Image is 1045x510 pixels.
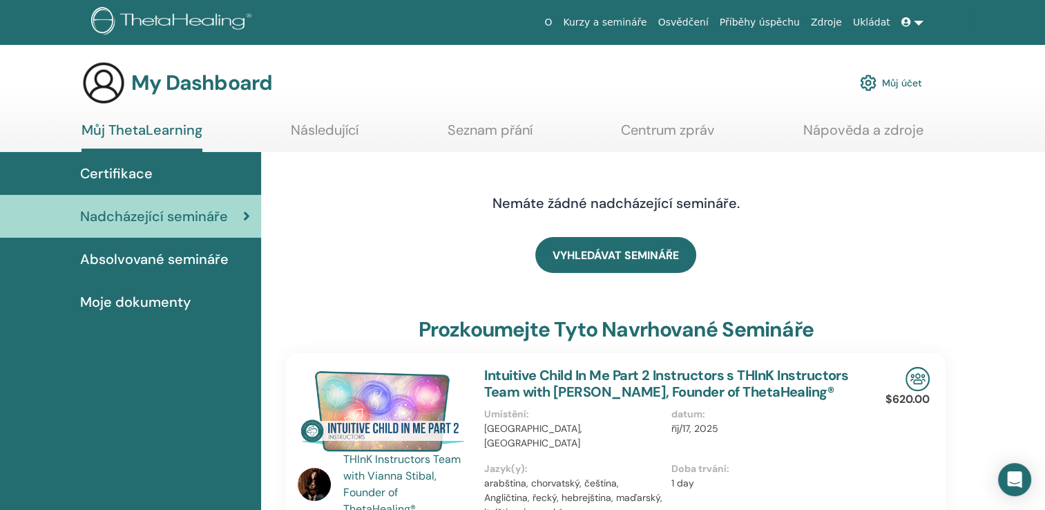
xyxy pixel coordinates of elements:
span: VYHLEDÁVAT SEMINÁŘE [553,248,679,263]
img: logo.png [91,7,256,38]
img: In-Person Seminar [905,367,930,391]
div: Open Intercom Messenger [998,463,1031,496]
span: Moje dokumenty [80,292,191,312]
a: Můj účet [860,68,922,98]
p: Umístění : [484,407,662,422]
a: Nápověda a zdroje [803,122,923,149]
p: Jazyk(y) : [484,462,662,476]
span: Nadcházející semináře [80,206,228,227]
a: Následující [291,122,358,149]
p: datum : [671,407,850,422]
a: Osvědčení [653,10,714,35]
p: $620.00 [885,391,930,408]
h3: Prozkoumejte tyto navrhované semináře [418,317,813,342]
img: Intuitive Child In Me Part 2 Instructors [298,367,468,455]
p: 1 day [671,476,850,491]
img: generic-user-icon.jpg [82,61,126,105]
p: [GEOGRAPHIC_DATA], [GEOGRAPHIC_DATA] [484,422,662,451]
img: default.jpg [298,468,331,501]
p: říj/17, 2025 [671,422,850,436]
a: Můj ThetaLearning [82,122,202,152]
img: cog.svg [860,71,876,95]
a: Příběhy úspěchu [714,10,805,35]
span: Absolvované semináře [80,249,229,270]
a: Ukládat [847,10,896,35]
a: Centrum zpráv [621,122,715,149]
a: O [539,10,557,35]
a: Zdroje [805,10,847,35]
a: Intuitive Child In Me Part 2 Instructors s THInK Instructors Team with [PERSON_NAME], Founder of ... [484,366,848,401]
p: Doba trvání : [671,462,850,476]
h4: Nemáte žádné nadcházející semináře. [399,195,834,211]
h3: My Dashboard [131,70,272,95]
a: Kurzy a semináře [557,10,652,35]
span: Certifikace [80,163,153,184]
a: Seznam přání [448,122,533,149]
a: VYHLEDÁVAT SEMINÁŘE [535,237,696,273]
